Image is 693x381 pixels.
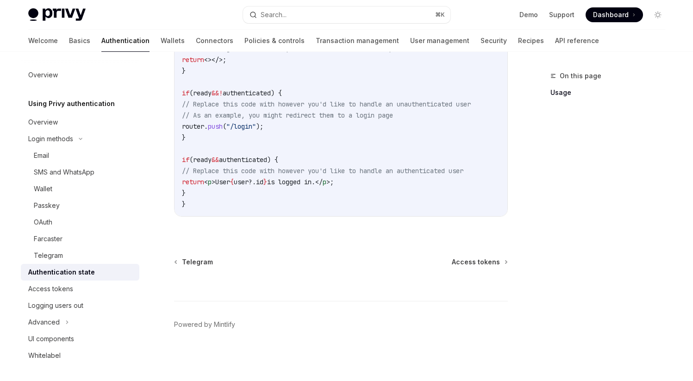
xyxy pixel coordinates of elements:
div: Advanced [28,317,60,328]
a: Telegram [21,247,139,264]
a: Wallet [21,181,139,197]
a: API reference [555,30,599,52]
span: } [182,67,186,75]
span: "/login" [226,122,256,131]
span: if [182,89,189,97]
span: is logged in. [267,178,315,186]
div: Email [34,150,49,161]
span: return [182,56,204,64]
span: ; [330,178,334,186]
a: Connectors [196,30,233,52]
span: ) { [271,89,282,97]
a: Welcome [28,30,58,52]
a: Wallets [161,30,185,52]
a: Usage [550,85,673,100]
span: } [182,200,186,208]
a: Farcaster [21,231,139,247]
span: } [182,189,186,197]
span: > [212,178,215,186]
div: Overview [28,69,58,81]
a: Transaction management [316,30,399,52]
div: Search... [261,9,287,20]
span: < [204,178,208,186]
span: ?. [249,178,256,186]
span: p [208,178,212,186]
div: SMS and WhatsApp [34,167,94,178]
h5: Using Privy authentication [28,98,115,109]
div: Farcaster [34,233,62,244]
span: ⌘ K [435,11,445,19]
span: user [234,178,249,186]
div: Wallet [34,183,52,194]
a: Support [549,10,574,19]
span: </ [315,178,323,186]
img: light logo [28,8,86,21]
div: Telegram [34,250,63,261]
span: } [263,178,267,186]
span: return [182,178,204,186]
a: Dashboard [586,7,643,22]
div: OAuth [34,217,52,228]
span: // As an example, you might redirect them to a login page [182,111,393,119]
a: Email [21,147,139,164]
span: > [326,178,330,186]
span: p [323,178,326,186]
span: ( [223,122,226,131]
a: Security [481,30,507,52]
span: On this page [560,70,601,81]
a: User management [410,30,469,52]
span: ( [189,89,193,97]
a: SMS and WhatsApp [21,164,139,181]
span: { [230,178,234,186]
div: Authentication state [28,267,95,278]
a: Demo [519,10,538,19]
div: Logging users out [28,300,83,311]
span: id [256,178,263,186]
a: Overview [21,67,139,83]
a: Overview [21,114,139,131]
span: ready [193,156,212,164]
span: // Replace this code with however you'd like to handle an authenticated user [182,167,463,175]
a: Whitelabel [21,347,139,364]
span: authenticated [219,156,267,164]
span: ready [193,89,212,97]
span: ; [223,56,226,64]
span: && [212,156,219,164]
a: Telegram [175,257,213,267]
span: authenticated [223,89,271,97]
a: Powered by Mintlify [174,320,235,329]
div: UI components [28,333,74,344]
span: ! [219,89,223,97]
a: Authentication state [21,264,139,281]
span: <></> [204,56,223,64]
span: ); [256,122,263,131]
div: Overview [28,117,58,128]
div: Passkey [34,200,60,211]
span: Dashboard [593,10,629,19]
span: Access tokens [452,257,500,267]
a: Access tokens [452,257,507,267]
span: router [182,122,204,131]
span: . [204,122,208,131]
div: Access tokens [28,283,73,294]
span: && [212,89,219,97]
button: Toggle dark mode [650,7,665,22]
a: Recipes [518,30,544,52]
span: ( [189,156,193,164]
a: Passkey [21,197,139,214]
span: ) { [267,156,278,164]
div: Login methods [28,133,73,144]
div: Whitelabel [28,350,61,361]
a: Authentication [101,30,150,52]
a: Policies & controls [244,30,305,52]
span: Telegram [182,257,213,267]
a: UI components [21,331,139,347]
span: if [182,156,189,164]
span: User [215,178,230,186]
span: // Replace this code with however you'd like to handle an unauthenticated user [182,100,471,108]
a: Basics [69,30,90,52]
span: } [182,133,186,142]
a: Access tokens [21,281,139,297]
button: Search...⌘K [243,6,450,23]
span: push [208,122,223,131]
